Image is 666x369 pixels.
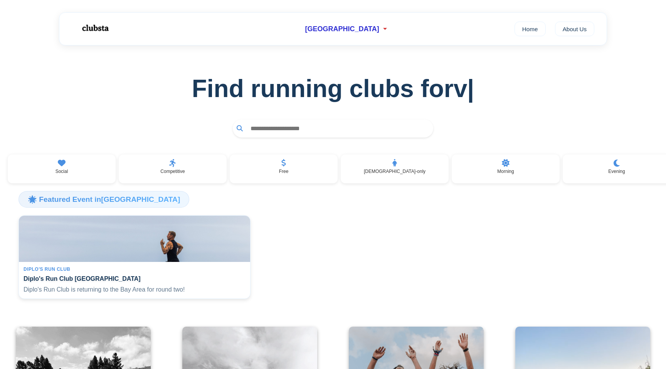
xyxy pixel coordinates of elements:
h4: Diplo's Run Club [GEOGRAPHIC_DATA] [24,275,246,282]
a: About Us [555,22,595,36]
h3: 🌟 Featured Event in [GEOGRAPHIC_DATA] [18,191,189,207]
img: Logo [72,18,118,38]
span: v [454,74,474,103]
p: Social [55,169,68,174]
p: Competitive [160,169,185,174]
p: [DEMOGRAPHIC_DATA]-only [364,169,425,174]
img: Diplo's Run Club San Francisco [19,216,250,262]
h1: Find running clubs for [12,74,654,103]
p: Diplo's Run Club is returning to the Bay Area for round two! [24,285,246,294]
span: [GEOGRAPHIC_DATA] [305,25,379,33]
a: Home [515,22,546,36]
span: | [467,75,474,102]
p: Free [279,169,289,174]
div: Diplo's Run Club [24,267,246,272]
p: Evening [608,169,625,174]
p: Morning [497,169,514,174]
